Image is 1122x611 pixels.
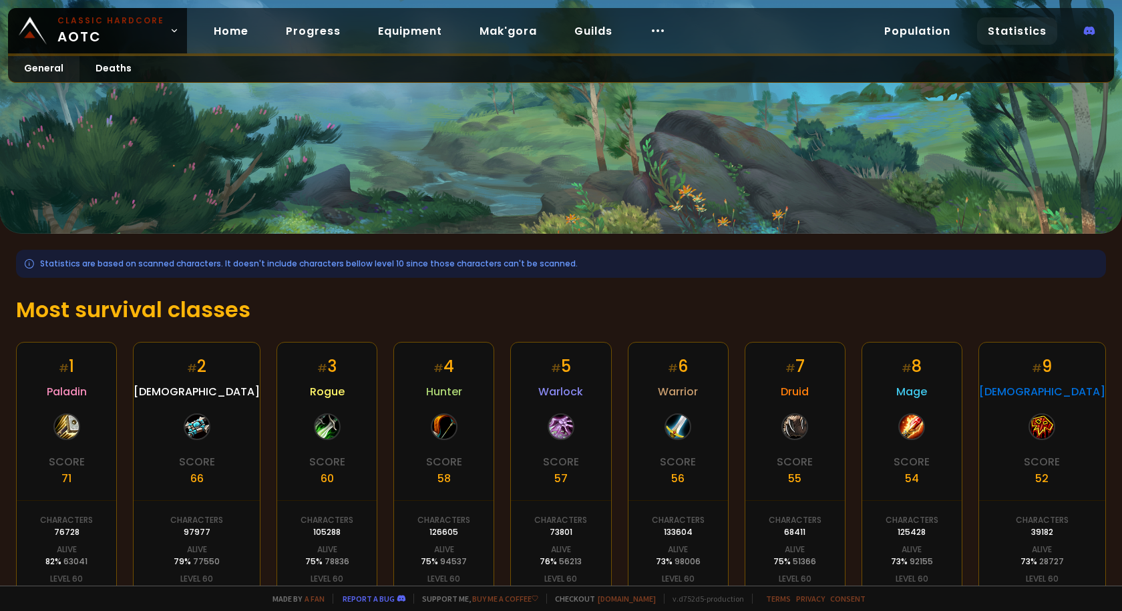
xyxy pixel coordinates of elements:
[1032,544,1052,556] div: Alive
[1024,453,1060,470] div: Score
[559,556,582,567] span: 56213
[902,544,922,556] div: Alive
[426,383,462,400] span: Hunter
[662,573,695,585] div: Level 60
[793,556,816,567] span: 51366
[668,361,678,376] small: #
[275,17,351,45] a: Progress
[61,470,71,487] div: 71
[668,544,688,556] div: Alive
[427,573,460,585] div: Level 60
[437,470,451,487] div: 58
[367,17,453,45] a: Equipment
[1032,361,1042,376] small: #
[656,556,701,568] div: 73 %
[781,383,809,400] span: Druid
[79,56,148,82] a: Deaths
[1020,556,1064,568] div: 73 %
[550,526,572,538] div: 73801
[891,556,933,568] div: 73 %
[57,15,164,27] small: Classic Hardcore
[896,573,928,585] div: Level 60
[54,526,79,538] div: 76728
[16,294,1106,326] h1: Most survival classes
[777,453,813,470] div: Score
[57,15,164,47] span: AOTC
[433,355,454,378] div: 4
[305,556,349,568] div: 75 %
[874,17,961,45] a: Population
[187,544,207,556] div: Alive
[546,594,656,604] span: Checkout
[440,556,467,567] span: 94537
[59,361,69,376] small: #
[317,355,337,378] div: 3
[538,383,583,400] span: Warlock
[187,355,206,378] div: 2
[343,594,395,604] a: Report a bug
[896,383,927,400] span: Mage
[664,594,744,604] span: v. d752d5 - production
[769,514,821,526] div: Characters
[63,556,87,567] span: 63041
[1016,514,1069,526] div: Characters
[45,556,87,568] div: 82 %
[413,594,538,604] span: Support me,
[898,526,926,538] div: 125428
[785,544,805,556] div: Alive
[134,383,260,400] span: [DEMOGRAPHIC_DATA]
[417,514,470,526] div: Characters
[543,453,579,470] div: Score
[16,250,1106,278] div: Statistics are based on scanned characters. It doesn't include characters bellow level 10 since t...
[886,514,938,526] div: Characters
[8,8,187,53] a: Classic HardcoreAOTC
[652,514,705,526] div: Characters
[305,594,325,604] a: a fan
[668,355,688,378] div: 6
[910,556,933,567] span: 92155
[317,361,327,376] small: #
[433,361,443,376] small: #
[788,470,801,487] div: 55
[203,17,259,45] a: Home
[544,573,577,585] div: Level 60
[658,383,698,400] span: Warrior
[313,526,341,538] div: 105288
[784,526,805,538] div: 68411
[540,556,582,568] div: 76 %
[1039,556,1064,567] span: 28727
[564,17,623,45] a: Guilds
[830,594,866,604] a: Consent
[50,573,83,585] div: Level 60
[671,470,685,487] div: 56
[766,594,791,604] a: Terms
[317,544,337,556] div: Alive
[264,594,325,604] span: Made by
[180,573,213,585] div: Level 60
[40,514,93,526] div: Characters
[325,556,349,567] span: 78836
[174,556,220,568] div: 79 %
[184,526,210,538] div: 97977
[598,594,656,604] a: [DOMAIN_NAME]
[551,361,561,376] small: #
[664,526,693,538] div: 133604
[1026,573,1059,585] div: Level 60
[675,556,701,567] span: 98006
[554,470,568,487] div: 57
[472,594,538,604] a: Buy me a coffee
[429,526,458,538] div: 126605
[179,453,215,470] div: Score
[469,17,548,45] a: Mak'gora
[902,355,922,378] div: 8
[551,544,571,556] div: Alive
[1032,355,1052,378] div: 9
[49,453,85,470] div: Score
[773,556,816,568] div: 75 %
[551,355,571,378] div: 5
[785,361,795,376] small: #
[187,361,197,376] small: #
[310,383,345,400] span: Rogue
[902,361,912,376] small: #
[190,470,204,487] div: 66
